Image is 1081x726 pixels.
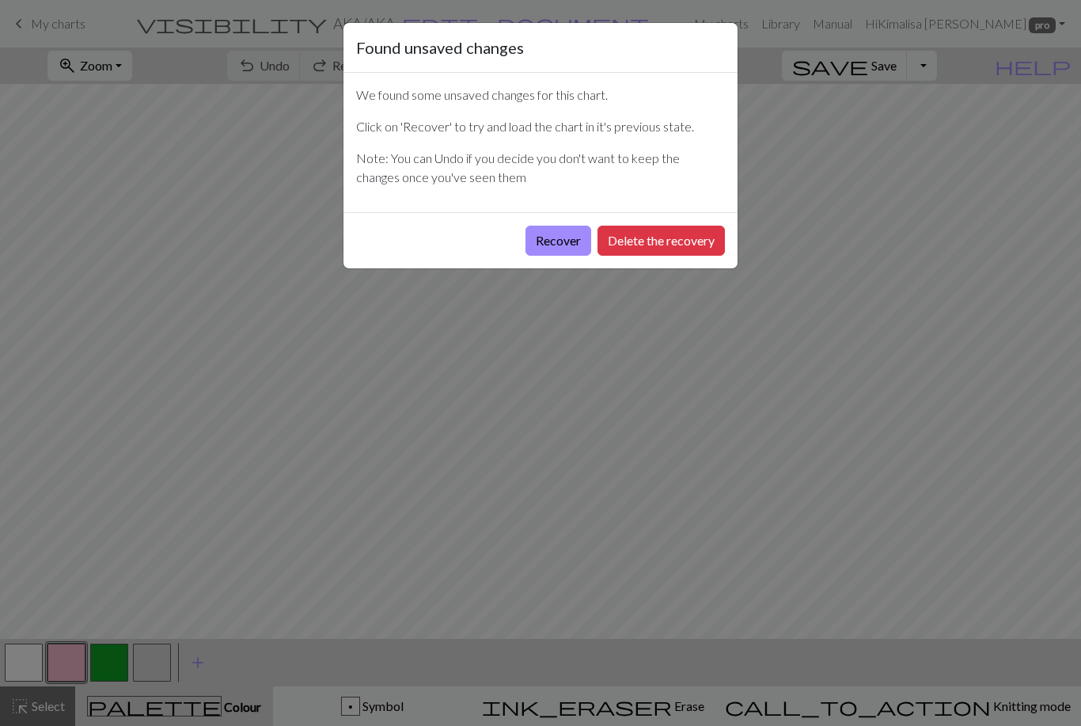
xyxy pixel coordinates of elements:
p: Click on 'Recover' to try and load the chart in it's previous state. [356,117,725,136]
h5: Found unsaved changes [356,36,524,59]
button: Recover [525,226,591,256]
button: Delete the recovery [597,226,725,256]
p: We found some unsaved changes for this chart. [356,86,725,105]
p: Note: You can Undo if you decide you don't want to keep the changes once you've seen them [356,149,725,187]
